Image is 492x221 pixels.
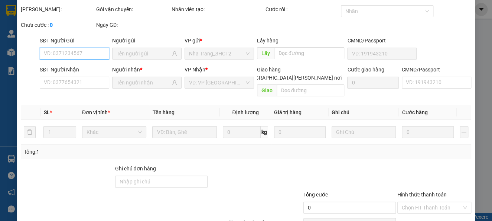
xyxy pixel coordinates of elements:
input: VD: 191943210 [347,48,417,60]
div: Nhân viên tạo: [172,5,264,13]
div: SĐT Người Nhận [40,65,109,74]
b: 0 [50,22,53,28]
div: SĐT Người Gửi [40,36,109,45]
span: Định lượng [232,109,258,115]
span: [GEOGRAPHIC_DATA][PERSON_NAME] nơi [240,74,344,82]
div: CMND/Passport [347,36,417,45]
div: Ngày GD: [96,21,170,29]
div: Cước rồi : [265,5,339,13]
div: [PERSON_NAME]: [21,5,95,13]
span: SL [43,109,49,115]
span: user [172,80,177,85]
div: Chưa cước : [21,21,95,29]
div: Người gửi [112,36,182,45]
span: Tên hàng [152,109,174,115]
input: Ghi Chú [332,126,396,138]
span: Lấy [257,47,274,59]
label: Hình thức thanh toán [397,192,447,198]
input: Tên người gửi [117,49,170,58]
div: Gói vận chuyển: [96,5,170,13]
div: VP gửi [185,36,254,45]
th: Ghi chú [329,105,399,120]
input: Dọc đường [277,84,345,96]
span: Lấy hàng [257,38,278,44]
input: Tên người nhận [117,79,170,87]
label: Ghi chú đơn hàng [115,166,156,172]
input: VD: Bàn, Ghế [152,126,217,138]
div: Người nhận [112,65,182,74]
div: Tổng: 1 [24,148,190,156]
input: Dọc đường [274,47,345,59]
span: Giao [257,84,277,96]
span: Đơn vị tính [82,109,110,115]
input: 0 [274,126,326,138]
span: kg [261,126,268,138]
label: Cước giao hàng [347,67,384,73]
div: CMND/Passport [402,65,471,74]
button: plus [460,126,468,138]
span: Khác [87,126,142,138]
span: Nha Trang_3HCT2 [189,48,250,59]
span: Giao hàng [257,67,281,73]
input: Ghi chú đơn hàng [115,176,208,188]
span: Tổng cước [303,192,328,198]
span: user [172,51,177,56]
button: delete [24,126,36,138]
span: Giá trị hàng [274,109,302,115]
span: Cước hàng [402,109,427,115]
input: 0 [402,126,453,138]
span: VP Nhận [185,67,205,73]
input: Cước giao hàng [347,77,398,89]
